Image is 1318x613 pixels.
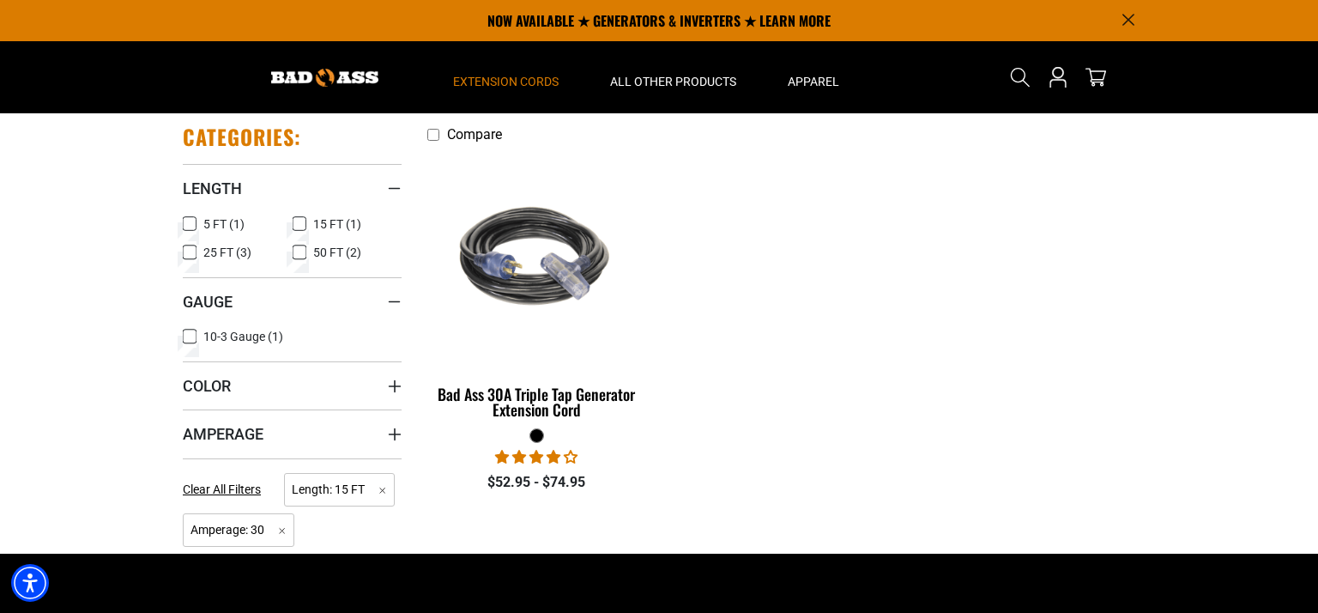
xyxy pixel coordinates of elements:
span: 4.00 stars [495,449,577,465]
h2: Categories: [183,124,301,150]
img: black [429,160,645,357]
span: Extension Cords [453,74,559,89]
span: Amperage [183,424,263,444]
span: Gauge [183,292,233,312]
a: Open this option [1044,41,1072,113]
a: Amperage: 30 [183,521,294,537]
span: Compare [447,126,502,143]
summary: All Other Products [584,41,762,113]
span: All Other Products [610,74,736,89]
a: cart [1082,67,1109,88]
span: Color [183,376,231,396]
span: Length: 15 FT [284,473,395,507]
summary: Color [183,361,402,410]
div: $52.95 - $74.95 [427,472,646,493]
span: 50 FT (2) [313,246,361,258]
summary: Length [183,164,402,212]
summary: Gauge [183,277,402,325]
summary: Amperage [183,410,402,458]
div: Accessibility Menu [11,564,49,602]
a: Length: 15 FT [284,481,395,497]
img: Bad Ass Extension Cords [271,69,378,87]
span: 5 FT (1) [203,218,245,230]
span: Length [183,179,242,198]
span: 10-3 Gauge (1) [203,331,283,343]
a: black Bad Ass 30A Triple Tap Generator Extension Cord [427,151,646,428]
span: Apparel [788,74,839,89]
span: Clear All Filters [183,483,261,496]
span: 15 FT (1) [313,218,361,230]
div: Bad Ass 30A Triple Tap Generator Extension Cord [427,386,646,417]
span: Amperage: 30 [183,513,294,547]
summary: Apparel [762,41,865,113]
summary: Search [1007,64,1034,91]
span: 25 FT (3) [203,246,251,258]
a: Clear All Filters [183,481,268,499]
summary: Extension Cords [427,41,584,113]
